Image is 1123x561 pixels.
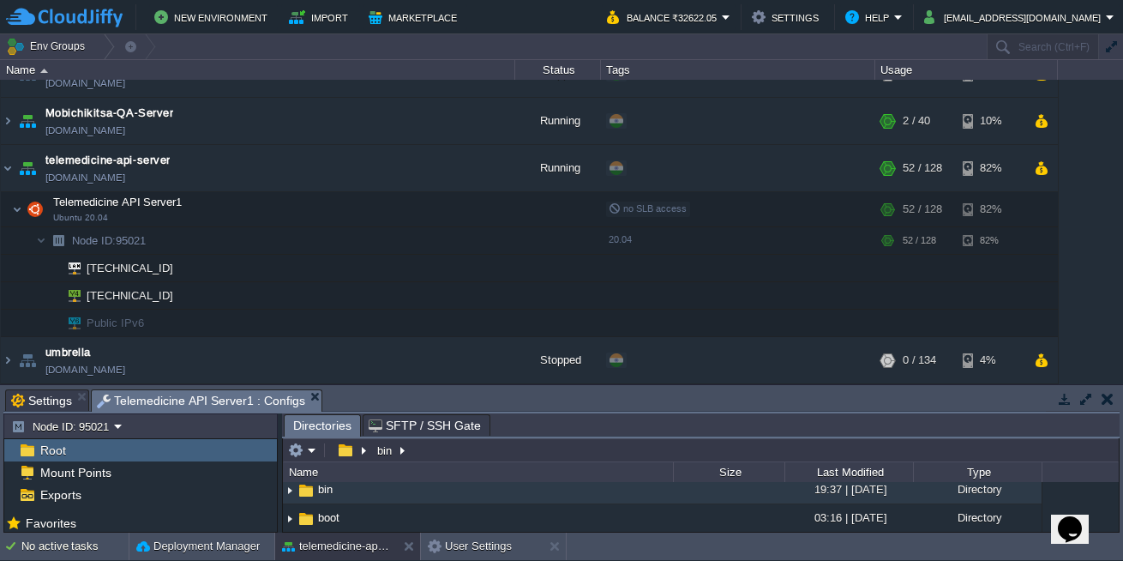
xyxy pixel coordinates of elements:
[609,203,687,214] span: no SLB access
[515,337,601,383] div: Stopped
[903,98,930,144] div: 2 / 40
[85,282,176,309] span: [TECHNICAL_ID]
[786,462,913,482] div: Last Modified
[11,390,72,411] span: Settings
[22,516,79,530] a: Favorites
[963,98,1018,144] div: 10%
[45,344,91,361] a: umbrella
[12,192,22,226] img: AMDAwAAAACH5BAEAAAAALAAAAAABAAEAAAICRAEAOw==
[289,7,353,27] button: Import
[22,516,79,531] span: Favorites
[37,487,84,503] a: Exports
[1,337,15,383] img: AMDAwAAAACH5BAEAAAAALAAAAAABAAEAAAICRAEAOw==
[97,390,305,412] span: Telemedicine API Server1 : Configs
[607,7,722,27] button: Balance ₹32622.05
[903,227,936,254] div: 52 / 128
[37,465,114,480] a: Mount Points
[15,145,39,191] img: AMDAwAAAACH5BAEAAAAALAAAAAABAAEAAAICRAEAOw==
[45,122,125,139] span: [DOMAIN_NAME]
[85,310,147,336] span: Public IPv6
[516,60,600,80] div: Status
[46,255,57,281] img: AMDAwAAAACH5BAEAAAAALAAAAAABAAEAAAICRAEAOw==
[924,7,1106,27] button: [EMAIL_ADDRESS][DOMAIN_NAME]
[6,7,123,28] img: CloudJiffy
[515,98,601,144] div: Running
[57,310,81,336] img: AMDAwAAAACH5BAEAAAAALAAAAAABAAEAAAICRAEAOw==
[1,98,15,144] img: AMDAwAAAACH5BAEAAAAALAAAAAABAAEAAAICRAEAOw==
[46,227,70,254] img: AMDAwAAAACH5BAEAAAAALAAAAAABAAEAAAICRAEAOw==
[963,192,1018,226] div: 82%
[40,69,48,73] img: AMDAwAAAACH5BAEAAAAALAAAAAABAAEAAAICRAEAOw==
[70,233,148,248] span: 95021
[85,317,147,329] a: Public IPv6
[46,310,57,336] img: AMDAwAAAACH5BAEAAAAALAAAAAABAAEAAAICRAEAOw==
[784,504,913,531] div: 03:16 | [DATE]
[963,145,1018,191] div: 82%
[283,477,297,504] img: AMDAwAAAACH5BAEAAAAALAAAAAABAAEAAAICRAEAOw==
[903,145,942,191] div: 52 / 128
[53,213,108,223] span: Ubuntu 20.04
[11,419,114,434] button: Node ID: 95021
[903,192,942,226] div: 52 / 128
[752,7,824,27] button: Settings
[515,145,601,191] div: Running
[36,227,46,254] img: AMDAwAAAACH5BAEAAAAALAAAAAABAAEAAAICRAEAOw==
[57,255,81,281] img: AMDAwAAAACH5BAEAAAAALAAAAAABAAEAAAICRAEAOw==
[297,510,315,528] img: AMDAwAAAACH5BAEAAAAALAAAAAABAAEAAAICRAEAOw==
[428,538,512,555] button: User Settings
[903,337,936,383] div: 0 / 134
[675,462,784,482] div: Size
[913,476,1042,503] div: Directory
[285,462,673,482] div: Name
[2,60,514,80] div: Name
[297,481,315,500] img: AMDAwAAAACH5BAEAAAAALAAAAAABAAEAAAICRAEAOw==
[375,443,396,458] button: bin
[915,462,1042,482] div: Type
[51,196,184,208] a: Telemedicine API Server1Ubuntu 20.04
[45,105,173,122] a: Mobichikitsa-QA-Server
[1051,492,1106,544] iframe: chat widget
[315,510,342,525] a: boot
[602,60,874,80] div: Tags
[136,538,260,555] button: Deployment Manager
[845,7,894,27] button: Help
[315,482,335,497] a: bin
[6,34,91,58] button: Env Groups
[70,233,148,248] a: Node ID:95021
[23,192,47,226] img: AMDAwAAAACH5BAEAAAAALAAAAAABAAEAAAICRAEAOw==
[876,60,1057,80] div: Usage
[369,415,481,436] span: SFTP / SSH Gate
[85,262,176,274] a: [TECHNICAL_ID]
[963,337,1018,383] div: 4%
[282,538,390,555] button: telemedicine-api-server
[293,415,351,437] span: Directories
[51,195,184,209] span: Telemedicine API Server1
[15,98,39,144] img: AMDAwAAAACH5BAEAAAAALAAAAAABAAEAAAICRAEAOw==
[46,282,57,309] img: AMDAwAAAACH5BAEAAAAALAAAAAABAAEAAAICRAEAOw==
[21,533,129,560] div: No active tasks
[45,75,125,92] span: [DOMAIN_NAME]
[963,227,1018,254] div: 82%
[1,145,15,191] img: AMDAwAAAACH5BAEAAAAALAAAAAABAAEAAAICRAEAOw==
[37,443,69,458] a: Root
[85,255,176,281] span: [TECHNICAL_ID]
[85,289,176,302] a: [TECHNICAL_ID]
[57,282,81,309] img: AMDAwAAAACH5BAEAAAAALAAAAAABAAEAAAICRAEAOw==
[154,7,273,27] button: New Environment
[369,7,462,27] button: Marketplace
[45,169,125,186] span: [DOMAIN_NAME]
[45,152,170,169] a: telemedicine-api-server
[913,504,1042,531] div: Directory
[45,361,125,378] a: [DOMAIN_NAME]
[72,234,116,247] span: Node ID:
[283,505,297,532] img: AMDAwAAAACH5BAEAAAAALAAAAAABAAEAAAICRAEAOw==
[15,337,39,383] img: AMDAwAAAACH5BAEAAAAALAAAAAABAAEAAAICRAEAOw==
[784,476,913,503] div: 19:37 | [DATE]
